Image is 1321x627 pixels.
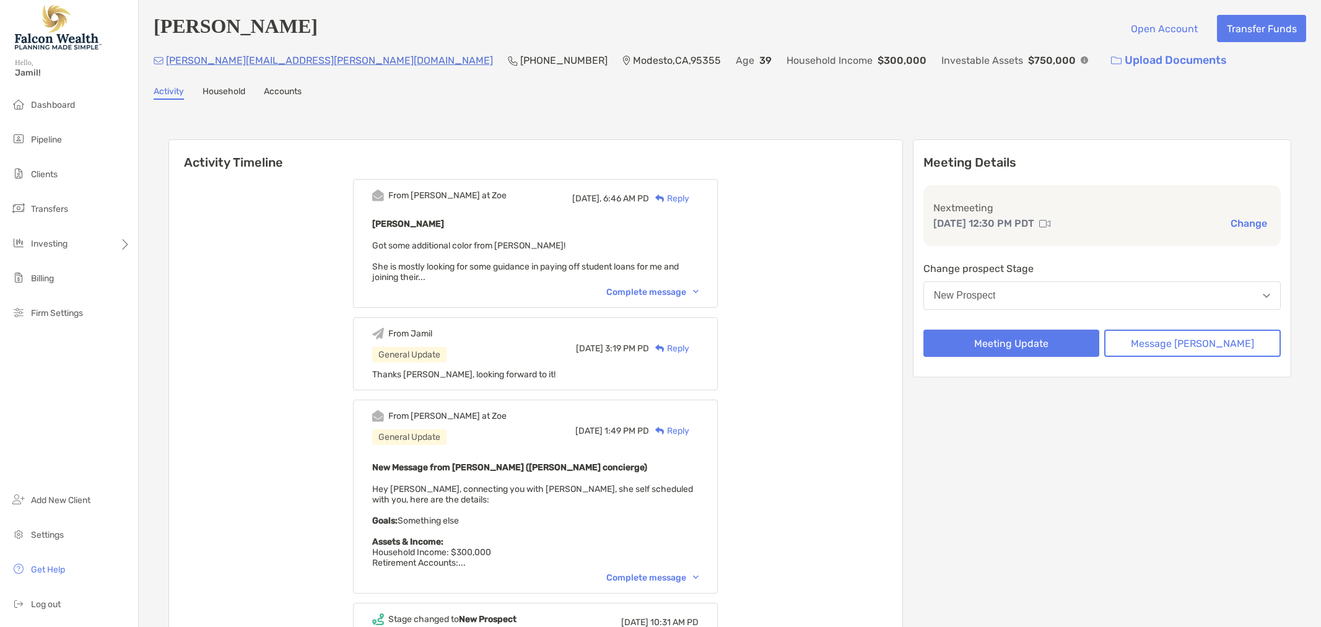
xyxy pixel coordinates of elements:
[923,281,1281,310] button: New Prospect
[923,330,1100,357] button: Meeting Update
[31,239,68,249] span: Investing
[31,495,90,506] span: Add New Client
[1081,56,1088,64] img: Info Icon
[736,53,754,68] p: Age
[31,599,61,610] span: Log out
[372,410,384,422] img: Event icon
[655,427,665,435] img: Reply icon
[693,290,699,294] img: Chevron icon
[878,53,926,68] p: $300,000
[15,68,131,78] span: Jamil!
[693,576,699,579] img: Chevron icon
[655,344,665,353] img: Reply icon
[1111,56,1122,65] img: button icon
[606,287,699,297] div: Complete message
[154,15,318,42] h4: [PERSON_NAME]
[933,216,1034,231] p: [DATE] 12:30 PM PDT
[923,155,1281,170] p: Meeting Details
[1121,15,1207,42] button: Open Account
[508,56,518,66] img: Phone Icon
[31,273,54,284] span: Billing
[649,342,689,355] div: Reply
[388,411,507,421] div: From [PERSON_NAME] at Zoe
[520,53,608,68] p: [PHONE_NUMBER]
[11,166,26,181] img: clients icon
[622,56,630,66] img: Location Icon
[603,193,649,204] span: 6:46 AM PD
[31,169,58,180] span: Clients
[372,613,384,625] img: Event icon
[15,5,102,50] img: Falcon Wealth Planning Logo
[11,492,26,507] img: add_new_client icon
[606,572,699,583] div: Complete message
[154,57,163,64] img: Email Icon
[31,100,75,110] span: Dashboard
[923,261,1281,276] p: Change prospect Stage
[575,426,603,436] span: [DATE]
[1103,47,1235,74] a: Upload Documents
[31,204,68,214] span: Transfers
[388,328,432,339] div: From Jamil
[11,561,26,576] img: get-help icon
[1104,330,1281,357] button: Message [PERSON_NAME]
[31,308,83,318] span: Firm Settings
[372,219,444,229] b: [PERSON_NAME]
[31,564,65,575] span: Get Help
[372,369,556,380] span: Thanks [PERSON_NAME], looking forward to it!
[11,527,26,541] img: settings icon
[605,343,649,354] span: 3:19 PM PD
[572,193,601,204] span: [DATE],
[11,270,26,285] img: billing icon
[166,53,493,68] p: [PERSON_NAME][EMAIL_ADDRESS][PERSON_NAME][DOMAIN_NAME]
[933,200,1271,216] p: Next meeting
[11,131,26,146] img: pipeline icon
[11,305,26,320] img: firm-settings icon
[787,53,873,68] p: Household Income
[11,235,26,250] img: investing icon
[169,140,902,170] h6: Activity Timeline
[1028,53,1076,68] p: $750,000
[264,86,302,100] a: Accounts
[203,86,245,100] a: Household
[31,530,64,540] span: Settings
[1039,219,1050,229] img: communication type
[604,426,649,436] span: 1:49 PM PD
[388,190,507,201] div: From [PERSON_NAME] at Zoe
[934,290,996,301] div: New Prospect
[11,201,26,216] img: transfers icon
[372,484,693,568] span: Hey [PERSON_NAME], connecting you with [PERSON_NAME], she self scheduled with you, here are the d...
[388,614,517,625] div: Stage changed to
[459,614,517,625] b: New Prospect
[372,462,647,473] b: New Message from [PERSON_NAME] ([PERSON_NAME] concierge)
[655,195,665,203] img: Reply icon
[1227,217,1271,230] button: Change
[372,537,443,547] strong: Assets & Income:
[576,343,603,354] span: [DATE]
[11,97,26,112] img: dashboard icon
[372,429,447,445] div: General Update
[941,53,1023,68] p: Investable Assets
[372,240,679,283] span: Got some additional color from [PERSON_NAME]! She is mostly looking for some guidance in paying o...
[372,328,384,340] img: Event icon
[372,515,398,526] strong: Goals:
[154,86,184,100] a: Activity
[372,347,447,362] div: General Update
[31,134,62,145] span: Pipeline
[372,190,384,201] img: Event icon
[759,53,772,68] p: 39
[1217,15,1306,42] button: Transfer Funds
[649,192,689,205] div: Reply
[649,424,689,437] div: Reply
[11,596,26,611] img: logout icon
[1263,294,1270,298] img: Open dropdown arrow
[633,53,721,68] p: Modesto , CA , 95355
